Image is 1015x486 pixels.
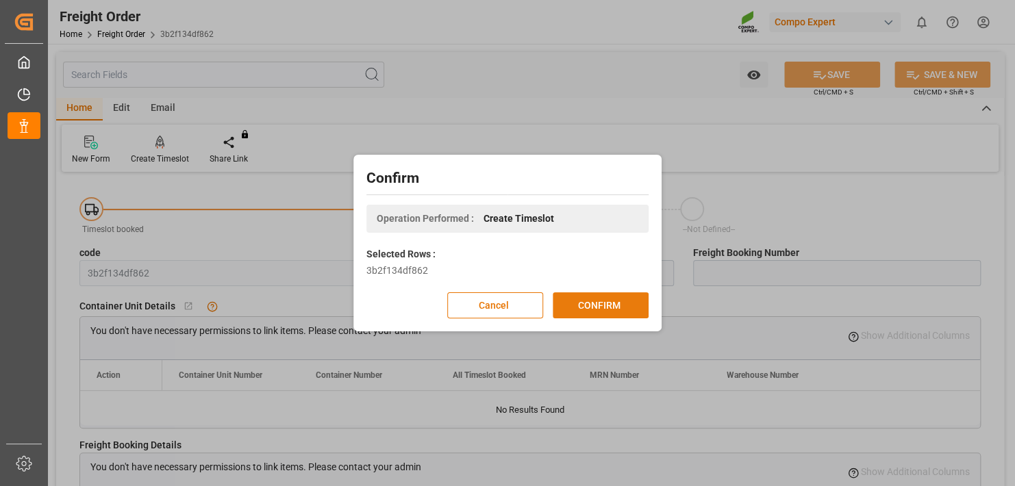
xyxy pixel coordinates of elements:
[366,168,649,190] h2: Confirm
[366,247,436,261] label: Selected Rows :
[484,212,554,226] span: Create Timeslot
[553,292,649,318] button: CONFIRM
[377,212,474,226] span: Operation Performed :
[366,264,649,278] div: 3b2f134df862
[447,292,543,318] button: Cancel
